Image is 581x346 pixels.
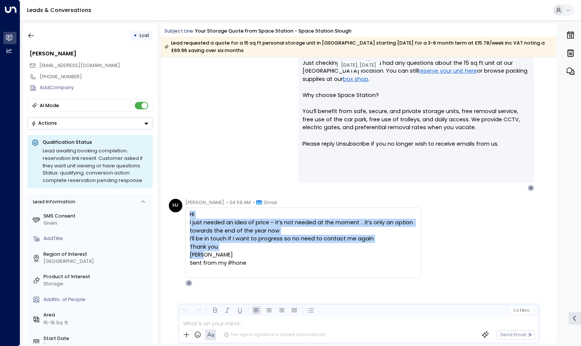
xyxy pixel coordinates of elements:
div: [PHONE_NUMBER] [40,73,153,81]
div: Button group with a nested menu [27,117,153,130]
span: [PERSON_NAME] [185,199,224,206]
div: O [185,280,192,286]
div: Sent from my iPhone [190,259,417,267]
div: Lead Information [30,198,75,206]
div: [GEOGRAPHIC_DATA] [43,258,150,265]
div: I’ll be in touch if I want to progress so no need to contact me again [190,235,417,243]
span: Cc Bcc [513,308,530,313]
div: I just needed an idea of price - it’s not needed at the moment .. it’s only an option towards the... [190,219,417,235]
div: AddNo. of People [43,296,150,303]
button: Cc|Bcc [510,307,532,313]
p: Qualification Status [43,139,149,146]
span: • [253,199,255,206]
div: Lead awaiting booking completion; reservation link resent. Customer asked if they want unit viewi... [43,147,149,184]
div: [PERSON_NAME] [190,251,417,275]
label: Start Date [43,335,150,342]
span: [EMAIL_ADDRESS][DOMAIN_NAME] [39,62,120,69]
div: Actions [31,120,57,126]
span: Lost [140,32,149,39]
div: AddCompany [40,84,153,91]
label: Region of Interest [43,251,150,258]
p: Hi [PERSON_NAME] Just checking in to see if you had any questions about the 15 sq ft unit at our ... [302,43,530,156]
div: Storage [43,280,150,288]
div: Hi [190,210,417,275]
div: [DATE], [DATE] [338,61,380,70]
label: SMS Consent [43,213,150,220]
a: Leads & Conversations [27,6,91,14]
div: HJ [169,199,182,212]
div: Lead requested a quote for a 15 sq ft personal storage unit in [GEOGRAPHIC_DATA] starting [DATE] ... [164,39,553,54]
a: box shop [343,75,368,84]
span: 04:59 AM [229,199,251,206]
div: [PERSON_NAME] [30,50,153,58]
span: • [226,199,228,206]
span: Subject Line: [164,28,194,34]
button: Undo [181,306,190,315]
div: Given [43,220,150,227]
button: Redo [194,306,203,315]
span: helenandlily@hotmail.co.uk [39,62,120,69]
button: Actions [27,117,153,130]
label: Product of Interest [43,273,150,280]
span: | [520,308,521,313]
div: AI Mode [40,102,59,109]
div: The agent signature is added automatically [224,332,326,338]
div: Your storage quote from Space Station - Space Station Slough [195,28,352,35]
div: Thank you [190,243,417,251]
div: AddTitle [43,235,150,242]
label: Area [43,312,150,319]
span: Email [264,199,277,206]
a: reserve your unit here [419,67,477,75]
div: • [134,30,137,42]
div: 15-15 Sq. ft. [43,319,69,327]
div: H [527,185,534,191]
